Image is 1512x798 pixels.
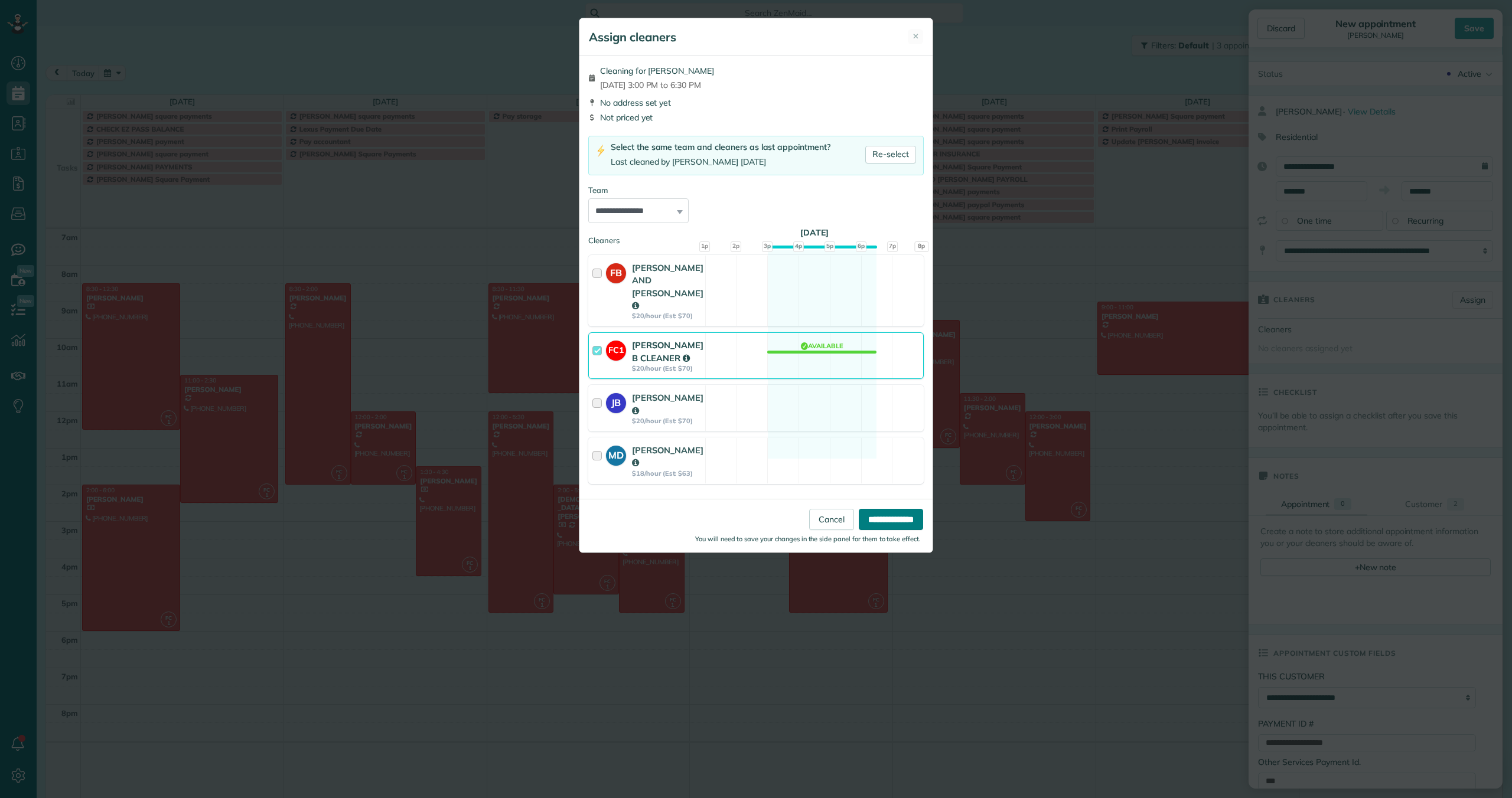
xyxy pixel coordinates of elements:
span: Cleaning for [PERSON_NAME] [600,65,714,77]
strong: JB [606,393,626,410]
h5: Assign cleaners [589,29,676,45]
strong: [PERSON_NAME] AND [PERSON_NAME] [632,262,703,311]
div: No address set yet [588,97,924,109]
a: Re-select [865,146,916,163]
div: Team [588,185,924,196]
strong: [PERSON_NAME] [632,444,703,468]
span: ✕ [913,31,919,42]
strong: FB [606,263,626,280]
strong: MD [606,446,626,462]
div: Not priced yet [588,112,924,123]
strong: $20/hour (Est: $70) [632,417,703,425]
strong: [PERSON_NAME] [632,392,703,416]
div: Select the same team and cleaners as last appointment? [611,141,830,153]
div: Last cleaned by [PERSON_NAME] [DATE] [611,156,830,168]
strong: FC1 [606,341,626,357]
strong: $20/hour (Est: $70) [632,364,703,372]
div: Cleaners [588,235,924,238]
strong: $18/hour (Est: $63) [632,469,703,478]
strong: $20/hour (Est: $70) [632,312,703,320]
img: lightning-bolt-icon-94e5364df696ac2de96d3a42b8a9ff6ba979493684c50e6bbbcda72601fa0d29.png [596,145,606,157]
a: Cancel [809,509,854,530]
small: You will need to save your changes in the side panel for them to take effect. [695,535,921,543]
strong: [PERSON_NAME] B CLEANER [632,339,703,363]
span: [DATE] 3:00 PM to 6:30 PM [600,79,714,91]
